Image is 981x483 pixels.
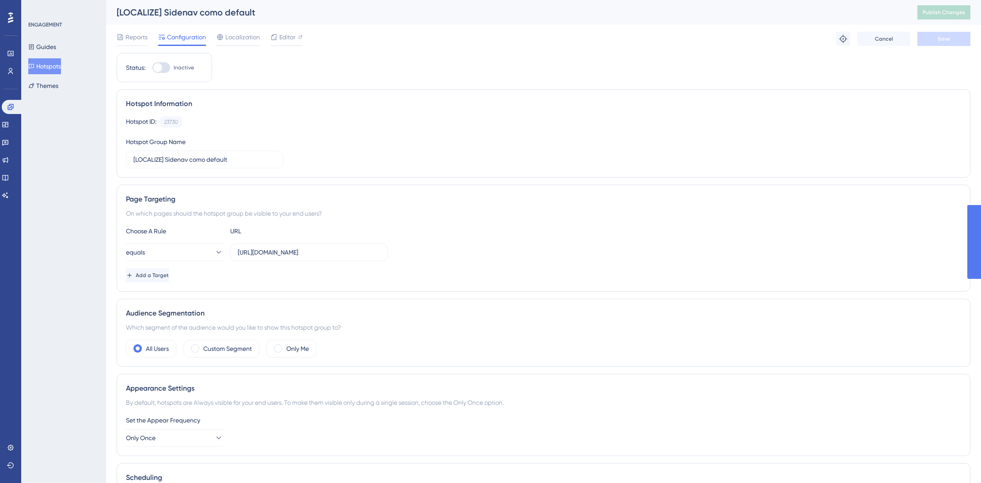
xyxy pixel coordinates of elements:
label: All Users [146,343,169,354]
span: Localization [225,32,260,42]
div: [LOCALIZE] Sidenav como default [117,6,895,19]
span: equals [126,247,145,258]
div: URL [230,226,327,236]
iframe: UserGuiding AI Assistant Launcher [944,448,970,475]
div: Appearance Settings [126,383,961,394]
div: On which pages should the hotspot group be visible to your end users? [126,208,961,219]
span: Publish Changes [923,9,965,16]
div: Choose A Rule [126,226,223,236]
button: Hotspots [28,58,61,74]
span: Editor [279,32,296,42]
span: Inactive [174,64,194,71]
input: yourwebsite.com/path [238,247,380,257]
div: Hotspot Information [126,99,961,109]
button: Add a Target [126,268,169,282]
div: Page Targeting [126,194,961,205]
button: equals [126,243,223,261]
span: Save [938,35,950,42]
span: Only Once [126,433,156,443]
span: Add a Target [136,272,169,279]
div: Hotspot ID: [126,116,156,128]
div: Hotspot Group Name [126,137,186,147]
div: ENGAGEMENT [28,21,62,28]
div: Scheduling [126,472,961,483]
button: Guides [28,39,56,55]
span: Configuration [167,32,206,42]
div: By default, hotspots are Always visible for your end users. To make them visible only during a si... [126,397,961,408]
div: Status: [126,62,145,73]
input: Type your Hotspot Group Name here [133,155,276,164]
button: Only Once [126,429,223,447]
span: Reports [125,32,148,42]
button: Publish Changes [917,5,970,19]
div: Which segment of the audience would you like to show this hotspot group to? [126,322,961,333]
button: Save [917,32,970,46]
div: 23730 [164,118,178,126]
button: Cancel [857,32,910,46]
label: Only Me [286,343,309,354]
div: Set the Appear Frequency [126,415,961,426]
span: Cancel [875,35,893,42]
label: Custom Segment [203,343,252,354]
button: Themes [28,78,58,94]
div: Audience Segmentation [126,308,961,319]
